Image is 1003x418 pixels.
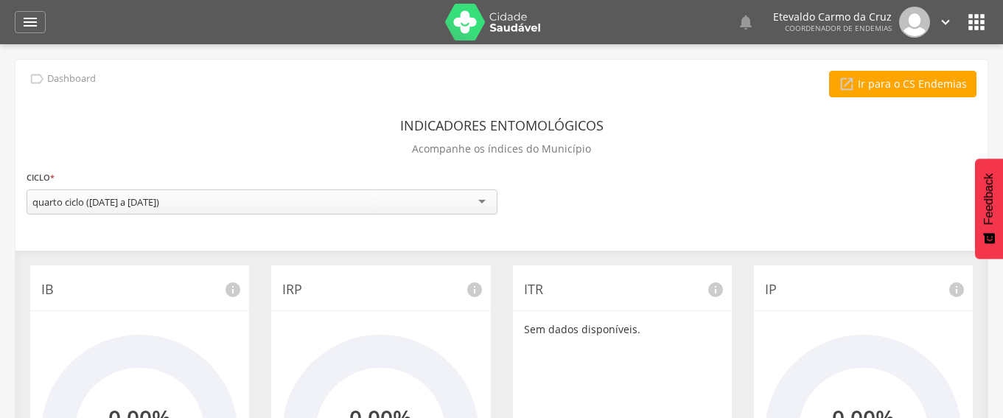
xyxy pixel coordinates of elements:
[948,281,965,299] i: info
[41,280,238,299] p: IB
[524,280,721,299] p: ITR
[224,281,242,299] i: info
[400,112,604,139] header: Indicadores Entomológicos
[47,73,96,85] p: Dashboard
[937,14,954,30] i: 
[282,280,479,299] p: IRP
[829,71,976,97] a: Ir para o CS Endemias
[765,280,962,299] p: IP
[707,281,724,299] i: info
[982,173,996,225] span: Feedback
[839,76,855,92] i: 
[466,281,483,299] i: info
[412,139,591,159] p: Acompanhe os índices do Município
[937,7,954,38] a: 
[524,322,721,337] p: Sem dados disponíveis.
[29,71,45,87] i: 
[773,12,892,22] p: Etevaldo Carmo da Cruz
[737,7,755,38] a: 
[21,13,39,31] i: 
[737,13,755,31] i: 
[15,11,46,33] a: 
[975,159,1003,259] button: Feedback - Mostrar pesquisa
[27,170,55,186] label: Ciclo
[785,23,892,33] span: Coordenador de Endemias
[32,195,159,209] div: quarto ciclo ([DATE] a [DATE])
[965,10,988,34] i: 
